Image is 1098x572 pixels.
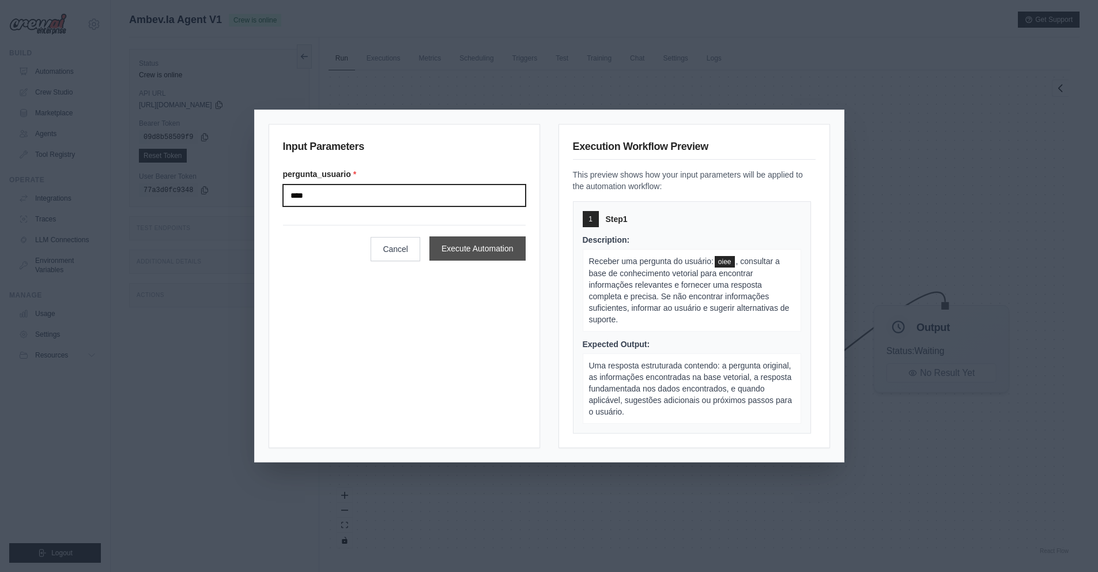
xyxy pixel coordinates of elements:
[283,138,526,159] h3: Input Parameters
[588,215,593,224] span: 1
[583,340,650,349] span: Expected Output:
[589,257,714,266] span: Receber uma pergunta do usuário:
[583,235,630,244] span: Description:
[589,361,793,416] span: Uma resposta estruturada contendo: a pergunta original, as informações encontradas na base vetori...
[573,169,816,192] p: This preview shows how your input parameters will be applied to the automation workflow:
[606,213,628,225] span: Step 1
[283,168,526,180] label: pergunta_usuario
[429,236,526,261] button: Execute Automation
[715,256,735,268] span: pergunta_usuario
[1040,517,1098,572] iframe: Chat Widget
[573,138,816,160] h3: Execution Workflow Preview
[371,237,420,261] button: Cancel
